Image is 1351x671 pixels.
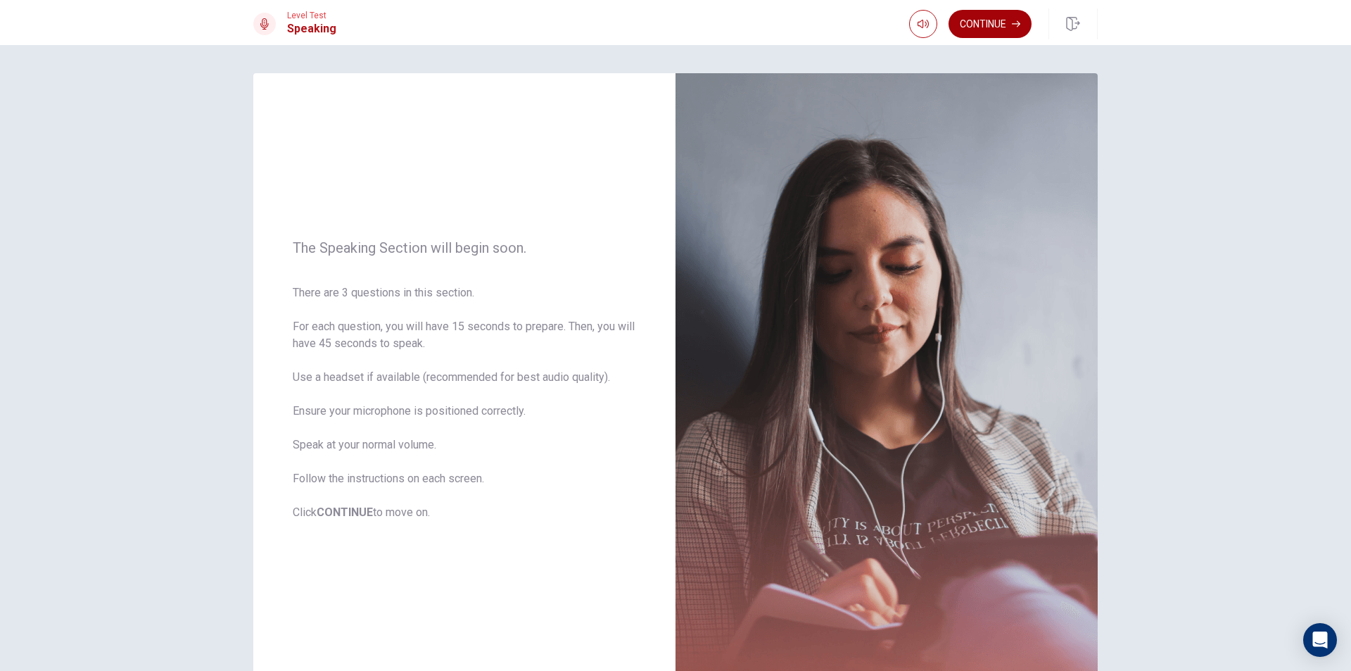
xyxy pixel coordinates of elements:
button: Continue [949,10,1032,38]
div: Open Intercom Messenger [1303,623,1337,657]
span: The Speaking Section will begin soon. [293,239,636,256]
span: There are 3 questions in this section. For each question, you will have 15 seconds to prepare. Th... [293,284,636,521]
b: CONTINUE [317,506,373,519]
h1: Speaking [287,20,336,37]
span: Level Test [287,11,336,20]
